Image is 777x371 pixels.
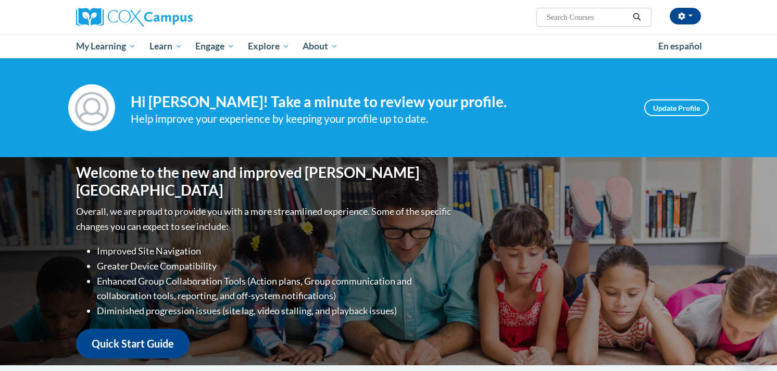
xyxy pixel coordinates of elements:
div: Main menu [60,34,717,58]
input: Search Courses [546,11,629,23]
div: Help improve your experience by keeping your profile up to date. [131,110,629,127]
span: Engage [195,40,234,53]
button: Account Settings [670,8,701,24]
span: My Learning [76,40,136,53]
a: Engage [189,34,241,58]
button: Search [629,11,645,23]
h1: Welcome to the new and improved [PERSON_NAME][GEOGRAPHIC_DATA] [76,164,454,199]
a: About [296,34,345,58]
p: Overall, we are proud to provide you with a more streamlined experience. Some of the specific cha... [76,204,454,234]
h4: Hi [PERSON_NAME]! Take a minute to review your profile. [131,93,629,111]
a: Update Profile [644,99,709,116]
span: Learn [149,40,182,53]
a: Cox Campus [76,8,274,27]
a: Learn [143,34,189,58]
li: Enhanced Group Collaboration Tools (Action plans, Group communication and collaboration tools, re... [97,274,454,304]
li: Improved Site Navigation [97,244,454,259]
a: En español [651,35,709,57]
li: Greater Device Compatibility [97,259,454,274]
a: Quick Start Guide [76,329,190,359]
li: Diminished progression issues (site lag, video stalling, and playback issues) [97,303,454,318]
iframe: Button to launch messaging window [735,329,769,363]
a: My Learning [69,34,143,58]
span: En español [658,41,702,52]
span: About [303,40,338,53]
img: Profile Image [68,84,115,131]
img: Cox Campus [76,8,193,27]
a: Explore [241,34,296,58]
span: Explore [248,40,290,53]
